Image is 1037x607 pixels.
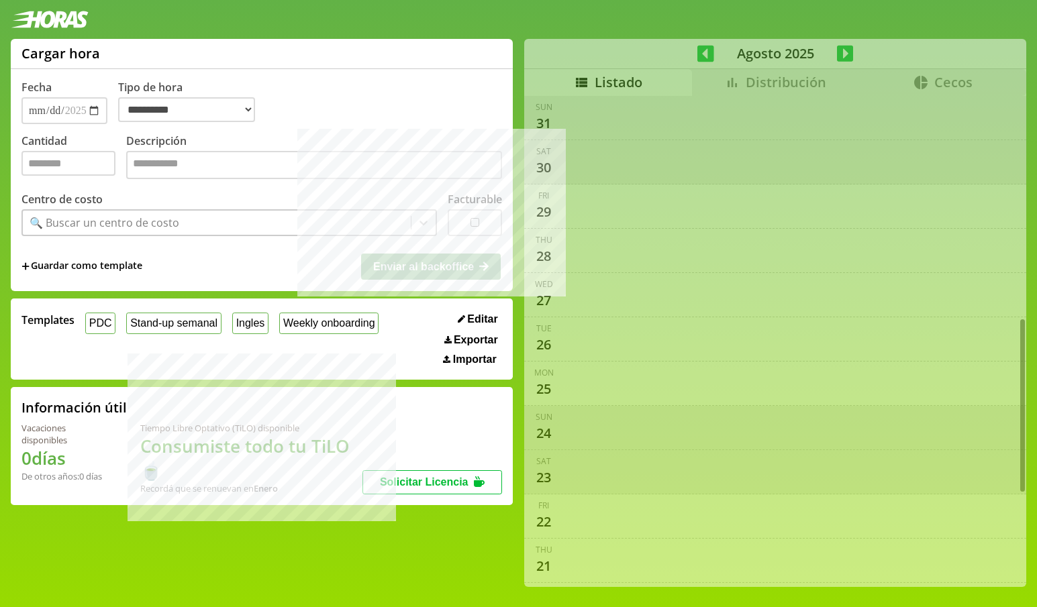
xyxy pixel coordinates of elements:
button: Exportar [440,333,502,347]
b: Enero [254,482,278,494]
div: De otros años: 0 días [21,470,108,482]
h1: 0 días [21,446,108,470]
button: Editar [454,313,502,326]
label: Centro de costo [21,192,103,207]
label: Cantidad [21,133,126,182]
span: Exportar [454,334,498,346]
h1: Consumiste todo tu TiLO 🍵 [140,434,362,482]
button: Stand-up semanal [126,313,221,333]
h2: Información útil [21,398,127,417]
label: Facturable [448,192,502,207]
span: Solicitar Licencia [380,476,468,488]
div: Recordá que se renuevan en [140,482,362,494]
button: Weekly onboarding [279,313,379,333]
span: Editar [467,313,497,325]
span: + [21,259,30,274]
span: +Guardar como template [21,259,142,274]
img: logotipo [11,11,89,28]
h1: Cargar hora [21,44,100,62]
label: Descripción [126,133,502,182]
select: Tipo de hora [118,97,255,122]
div: Vacaciones disponibles [21,422,108,446]
button: Ingles [232,313,268,333]
span: Importar [453,353,497,366]
div: 🔍 Buscar un centro de costo [30,215,179,230]
span: Templates [21,313,75,327]
button: PDC [85,313,115,333]
button: Solicitar Licencia [362,470,502,494]
label: Fecha [21,80,52,95]
input: Cantidad [21,151,115,176]
div: Tiempo Libre Optativo (TiLO) disponible [140,422,362,434]
textarea: Descripción [126,151,502,179]
label: Tipo de hora [118,80,266,124]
